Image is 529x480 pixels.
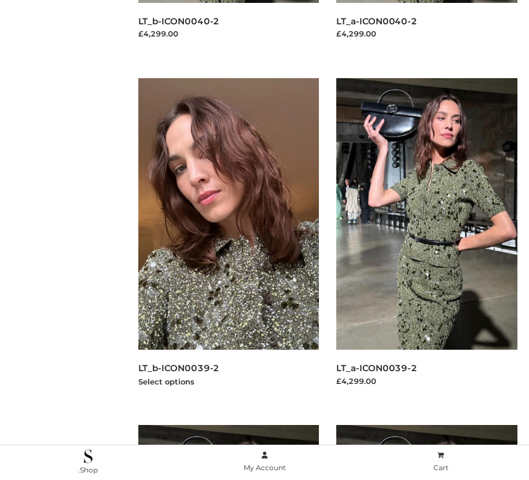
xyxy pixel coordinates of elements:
[78,466,98,474] span: .Shop
[336,362,417,373] a: LT_a-ICON0039-2
[336,28,517,39] div: £4,299.00
[84,449,93,463] img: .Shop
[138,28,319,39] div: £4,299.00
[336,16,417,27] a: LT_a-ICON0040-2
[352,449,529,475] a: Cart
[244,463,286,472] span: My Account
[138,377,194,386] a: Select options
[336,375,517,387] div: £4,299.00
[138,362,220,373] a: LT_b-ICON0039-2
[138,16,220,27] a: LT_b-ICON0040-2
[177,449,353,475] a: My Account
[434,463,449,472] span: Cart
